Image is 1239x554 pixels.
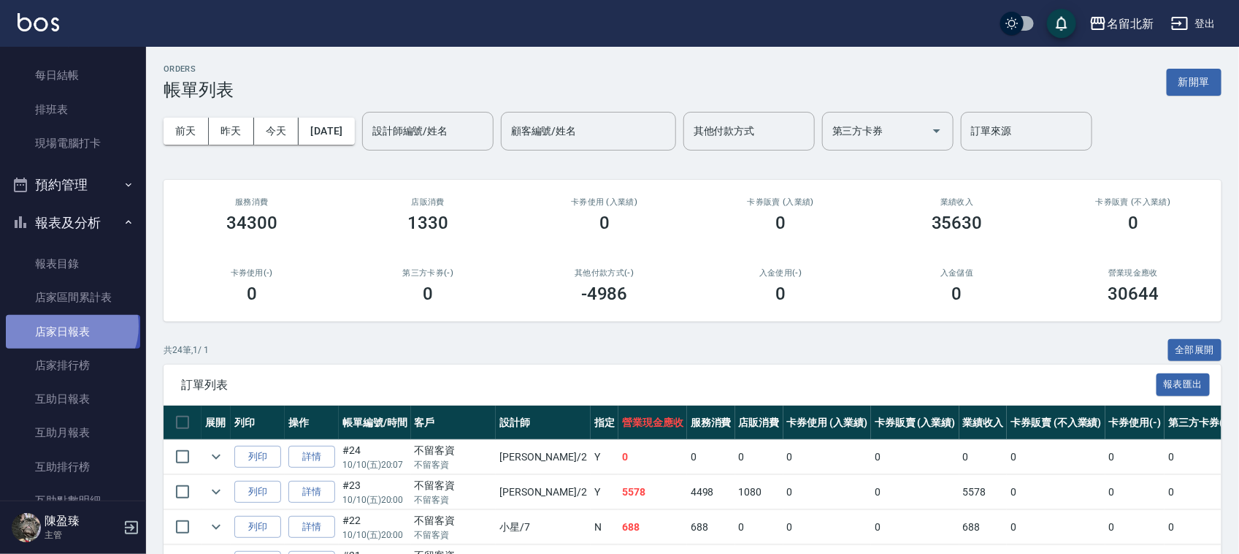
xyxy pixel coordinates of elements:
h3: 帳單列表 [164,80,234,100]
td: 0 [959,440,1008,474]
button: 登出 [1165,10,1221,37]
td: N [591,510,618,544]
th: 業績收入 [959,406,1008,440]
button: 全部展開 [1168,339,1222,362]
img: Person [12,513,41,542]
th: 店販消費 [735,406,783,440]
th: 帳單編號/時間 [339,406,411,440]
a: 詳情 [288,481,335,504]
a: 互助日報表 [6,382,140,416]
button: 報表匯出 [1156,373,1211,396]
h2: 卡券使用 (入業績) [534,197,675,207]
button: Open [925,119,948,143]
h2: 第三方卡券(-) [358,268,499,278]
button: 列印 [234,481,281,504]
div: 不留客資 [415,478,492,493]
button: 列印 [234,516,281,539]
td: 0 [1165,440,1235,474]
td: [PERSON_NAME] /2 [496,440,591,474]
a: 報表目錄 [6,247,140,281]
button: expand row [205,516,227,538]
td: #24 [339,440,411,474]
h2: 其他付款方式(-) [534,268,675,278]
td: 5578 [618,475,687,509]
a: 互助月報表 [6,416,140,449]
td: #22 [339,510,411,544]
td: 0 [1105,440,1165,474]
h5: 陳盈臻 [45,514,119,528]
td: [PERSON_NAME] /2 [496,475,591,509]
p: 10/10 (五) 20:07 [342,458,407,471]
a: 現場電腦打卡 [6,126,140,160]
td: 0 [1007,475,1105,509]
a: 店家日報表 [6,315,140,349]
button: 今天 [254,118,299,145]
h3: -4986 [581,284,628,304]
td: 0 [618,440,687,474]
td: 4498 [687,475,735,509]
h3: 服務消費 [181,197,323,207]
h2: 卡券販賣 (入業績) [710,197,852,207]
th: 操作 [285,406,339,440]
th: 營業現金應收 [618,406,687,440]
td: 0 [1007,510,1105,544]
h2: 業績收入 [886,197,1028,207]
th: 客戶 [411,406,496,440]
th: 卡券販賣 (不入業績) [1007,406,1105,440]
h3: 0 [247,284,257,304]
a: 詳情 [288,446,335,468]
td: 0 [871,475,959,509]
a: 每日結帳 [6,58,140,92]
td: Y [591,440,618,474]
th: 卡券使用(-) [1105,406,1165,440]
button: 報表及分析 [6,204,140,242]
td: 0 [1165,510,1235,544]
div: 名留北新 [1107,15,1154,33]
button: expand row [205,446,227,468]
td: 0 [1007,440,1105,474]
h2: 營業現金應收 [1063,268,1205,278]
h2: 入金儲值 [886,268,1028,278]
td: 0 [783,510,872,544]
p: 不留客資 [415,528,492,542]
th: 卡券使用 (入業績) [783,406,872,440]
td: 1080 [735,475,783,509]
button: 新開單 [1167,69,1221,96]
th: 設計師 [496,406,591,440]
h2: ORDERS [164,64,234,74]
h3: 34300 [226,213,277,233]
td: 5578 [959,475,1008,509]
td: 0 [1105,475,1165,509]
th: 列印 [231,406,285,440]
p: 主管 [45,528,119,542]
td: 0 [783,440,872,474]
th: 第三方卡券(-) [1165,406,1235,440]
h3: 0 [952,284,962,304]
img: Logo [18,13,59,31]
a: 報表匯出 [1156,377,1211,391]
div: 不留客資 [415,443,492,458]
p: 不留客資 [415,493,492,506]
button: 預約管理 [6,166,140,204]
td: Y [591,475,618,509]
h2: 卡券使用(-) [181,268,323,278]
a: 店家區間累計表 [6,281,140,314]
a: 詳情 [288,516,335,539]
h3: 30644 [1108,284,1159,304]
a: 互助點數明細 [6,484,140,517]
button: save [1047,9,1076,38]
p: 10/10 (五) 20:00 [342,528,407,542]
td: 小星 /7 [496,510,591,544]
button: 列印 [234,446,281,468]
th: 指定 [591,406,618,440]
td: 0 [783,475,872,509]
td: 0 [871,440,959,474]
a: 新開單 [1167,75,1221,88]
td: 0 [1105,510,1165,544]
h3: 0 [775,284,786,304]
div: 不留客資 [415,513,492,528]
a: 互助排行榜 [6,450,140,484]
p: 不留客資 [415,458,492,471]
td: 688 [687,510,735,544]
h2: 店販消費 [358,197,499,207]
